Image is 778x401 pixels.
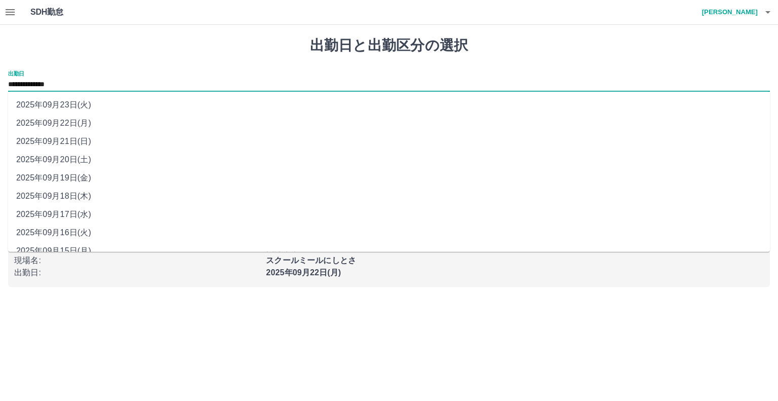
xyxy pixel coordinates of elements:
p: 現場名 : [14,254,260,267]
h1: 出勤日と出勤区分の選択 [8,37,770,54]
li: 2025年09月23日(火) [8,96,770,114]
p: 出勤日 : [14,267,260,279]
b: スクールミールにしとさ [266,256,356,265]
li: 2025年09月20日(土) [8,151,770,169]
b: 2025年09月22日(月) [266,268,341,277]
li: 2025年09月19日(金) [8,169,770,187]
li: 2025年09月18日(木) [8,187,770,205]
li: 2025年09月22日(月) [8,114,770,132]
li: 2025年09月21日(日) [8,132,770,151]
li: 2025年09月15日(月) [8,242,770,260]
li: 2025年09月16日(火) [8,224,770,242]
label: 出勤日 [8,69,24,77]
li: 2025年09月17日(水) [8,205,770,224]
